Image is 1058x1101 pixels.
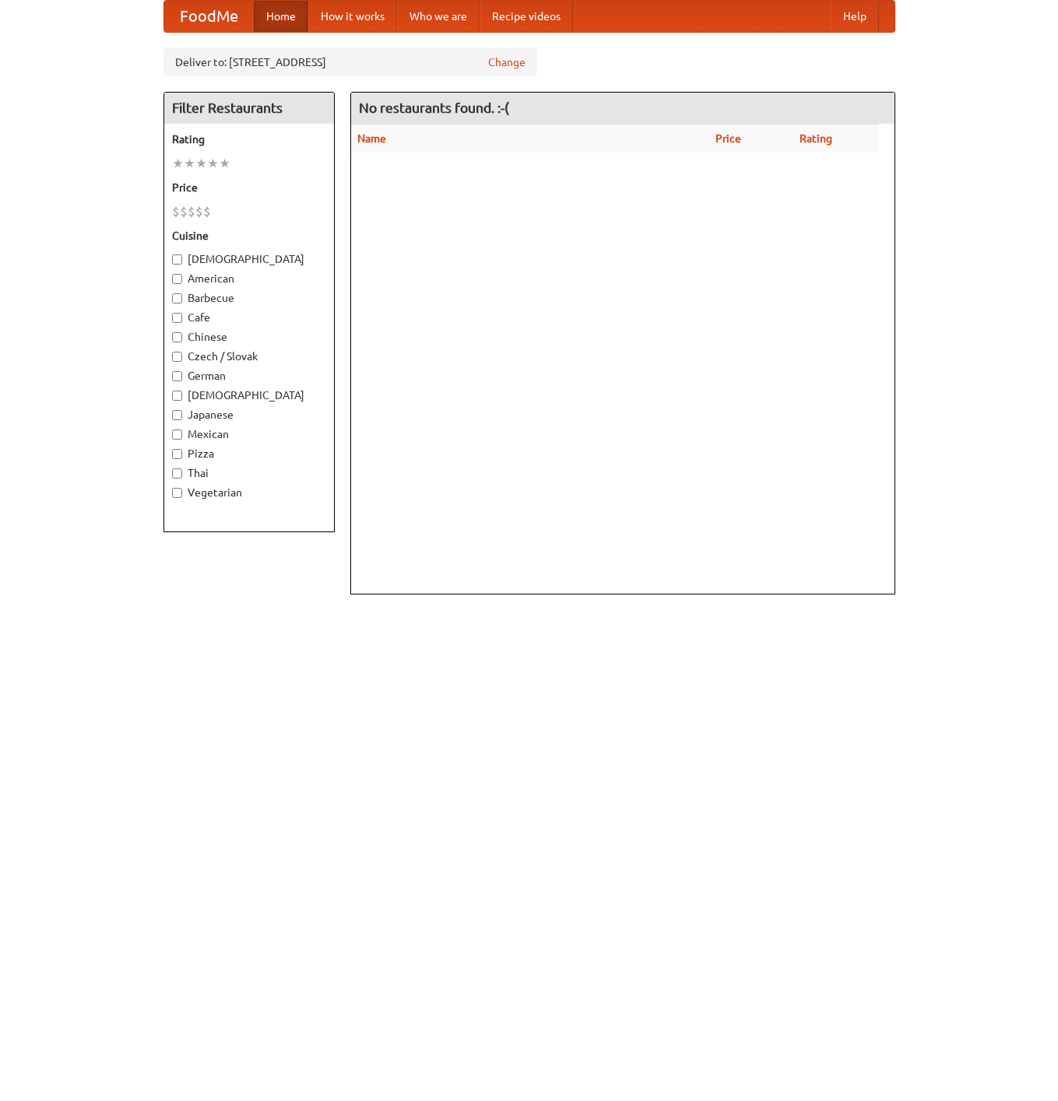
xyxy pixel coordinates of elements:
[172,251,326,267] label: [DEMOGRAPHIC_DATA]
[203,203,211,220] li: $
[172,274,182,284] input: American
[172,468,182,479] input: Thai
[172,368,326,384] label: German
[172,426,326,442] label: Mexican
[357,132,386,145] a: Name
[715,132,741,145] a: Price
[831,1,879,32] a: Help
[164,93,334,124] h4: Filter Restaurants
[172,430,182,440] input: Mexican
[397,1,480,32] a: Who we are
[195,155,207,172] li: ★
[480,1,573,32] a: Recipe videos
[219,155,230,172] li: ★
[172,254,182,265] input: [DEMOGRAPHIC_DATA]
[195,203,203,220] li: $
[172,349,326,364] label: Czech / Slovak
[172,293,182,303] input: Barbecue
[180,203,188,220] li: $
[172,352,182,362] input: Czech / Slovak
[172,290,326,306] label: Barbecue
[207,155,219,172] li: ★
[164,1,254,32] a: FoodMe
[172,371,182,381] input: German
[172,332,182,342] input: Chinese
[172,180,326,195] h5: Price
[172,203,180,220] li: $
[172,449,182,459] input: Pizza
[172,485,326,500] label: Vegetarian
[172,488,182,498] input: Vegetarian
[188,203,195,220] li: $
[184,155,195,172] li: ★
[172,465,326,481] label: Thai
[172,410,182,420] input: Japanese
[172,329,326,345] label: Chinese
[172,271,326,286] label: American
[254,1,308,32] a: Home
[163,48,537,76] div: Deliver to: [STREET_ADDRESS]
[172,131,326,147] h5: Rating
[172,446,326,461] label: Pizza
[488,54,525,70] a: Change
[800,132,832,145] a: Rating
[172,310,326,325] label: Cafe
[359,100,509,115] ng-pluralize: No restaurants found. :-(
[172,387,326,403] label: [DEMOGRAPHIC_DATA]
[172,407,326,423] label: Japanese
[172,155,184,172] li: ★
[172,391,182,401] input: [DEMOGRAPHIC_DATA]
[308,1,397,32] a: How it works
[172,313,182,323] input: Cafe
[172,228,326,244] h5: Cuisine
